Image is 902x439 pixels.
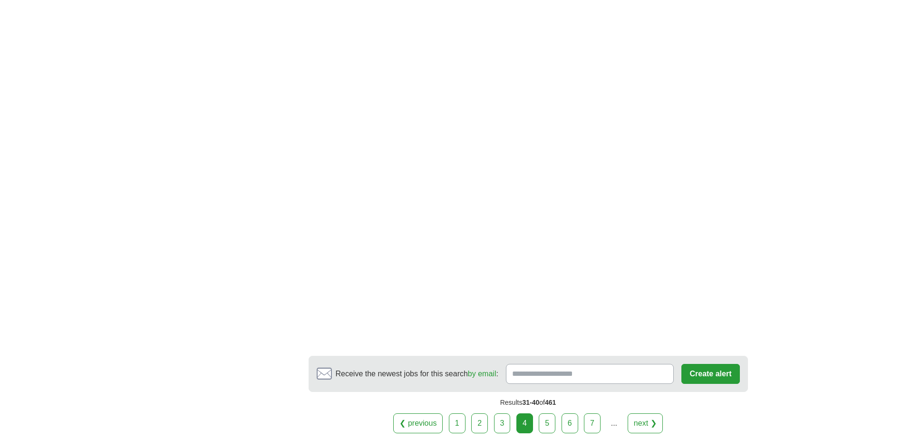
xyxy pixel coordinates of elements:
a: 3 [494,413,511,433]
a: next ❯ [628,413,663,433]
div: ... [604,414,623,433]
a: 6 [562,413,578,433]
a: 2 [471,413,488,433]
a: by email [468,370,496,378]
div: 4 [516,413,533,433]
span: Receive the newest jobs for this search : [336,368,498,380]
button: Create alert [681,364,739,384]
a: 7 [584,413,601,433]
a: 1 [449,413,466,433]
div: Results of [309,392,748,413]
span: 461 [545,399,556,406]
a: ❮ previous [393,413,443,433]
a: 5 [539,413,555,433]
span: 31-40 [522,399,539,406]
